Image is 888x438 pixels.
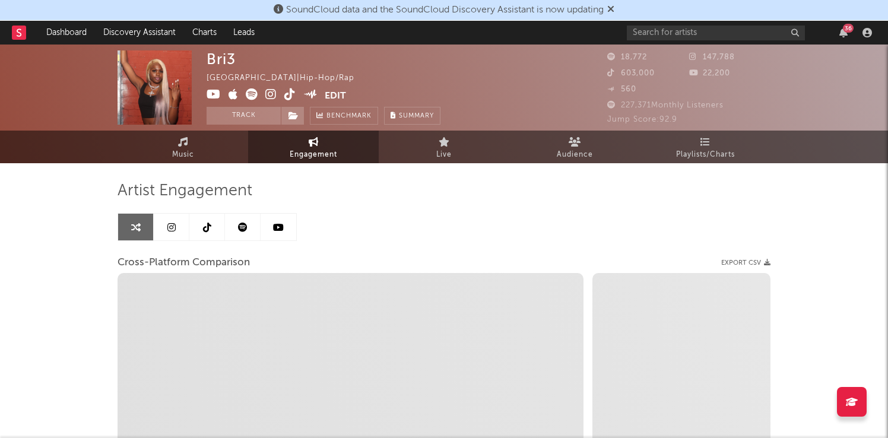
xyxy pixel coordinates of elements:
[310,107,378,125] a: Benchmark
[379,131,509,163] a: Live
[607,85,636,93] span: 560
[95,21,184,45] a: Discovery Assistant
[286,5,604,15] span: SoundCloud data and the SoundCloud Discovery Assistant is now updating
[607,53,647,61] span: 18,772
[248,131,379,163] a: Engagement
[184,21,225,45] a: Charts
[399,113,434,119] span: Summary
[721,259,770,266] button: Export CSV
[290,148,337,162] span: Engagement
[640,131,770,163] a: Playlists/Charts
[843,24,854,33] div: 36
[607,69,655,77] span: 603,000
[627,26,805,40] input: Search for artists
[172,148,194,162] span: Music
[118,256,250,270] span: Cross-Platform Comparison
[207,71,368,85] div: [GEOGRAPHIC_DATA] | Hip-Hop/Rap
[384,107,440,125] button: Summary
[607,5,614,15] span: Dismiss
[207,50,236,68] div: Bri3
[325,88,346,103] button: Edit
[436,148,452,162] span: Live
[118,184,252,198] span: Artist Engagement
[38,21,95,45] a: Dashboard
[689,53,735,61] span: 147,788
[607,101,724,109] span: 227,371 Monthly Listeners
[676,148,735,162] span: Playlists/Charts
[207,107,281,125] button: Track
[607,116,677,123] span: Jump Score: 92.9
[557,148,593,162] span: Audience
[509,131,640,163] a: Audience
[326,109,372,123] span: Benchmark
[225,21,263,45] a: Leads
[689,69,730,77] span: 22,200
[839,28,848,37] button: 36
[118,131,248,163] a: Music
